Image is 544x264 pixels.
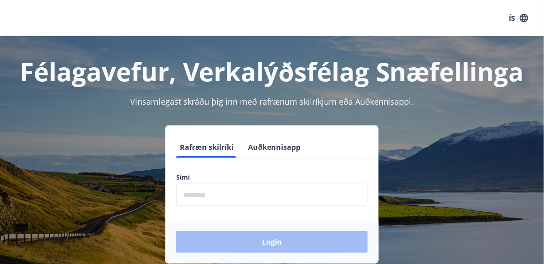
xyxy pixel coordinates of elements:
[504,10,533,26] button: ÍS
[176,136,237,158] button: Rafræn skilríki
[11,54,533,88] h1: Félagavefur, Verkalýðsfélag Snæfellinga
[244,136,304,158] button: Auðkennisapp
[130,96,414,107] span: Vinsamlegast skráðu þig inn með rafrænum skilríkjum eða Auðkennisappi.
[176,173,368,182] label: Sími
